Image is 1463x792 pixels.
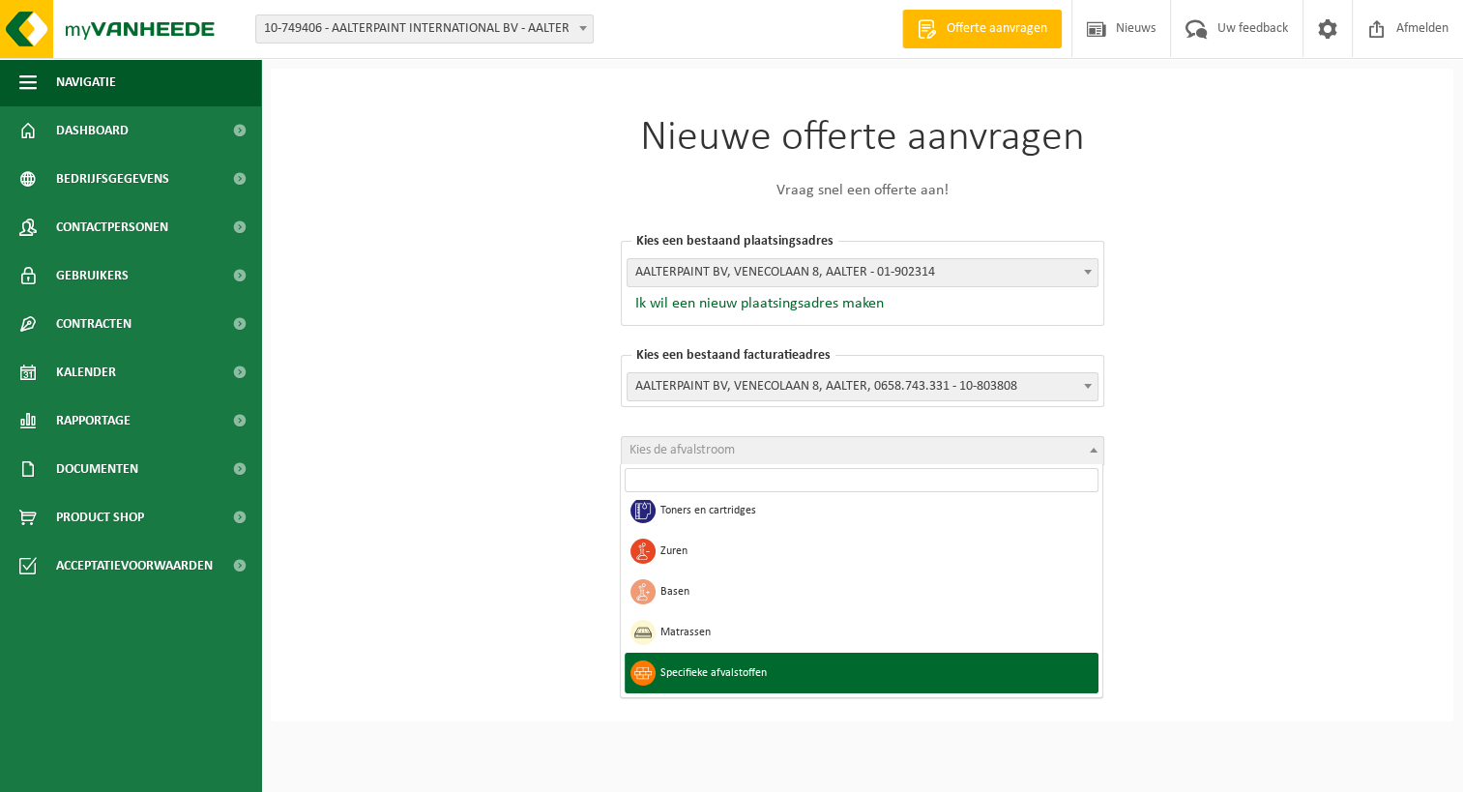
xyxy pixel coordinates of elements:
span: AALTERPAINT BV, VENECOLAAN 8, AALTER, 0658.743.331 - 10-803808 [627,372,1098,401]
span: Contactpersonen [56,203,168,251]
span: Offerte aanvragen [942,19,1052,39]
span: Rapportage [56,396,131,445]
span: Kies een bestaand plaatsingsadres [631,234,838,249]
span: Acceptatievoorwaarden [56,542,213,590]
span: Specifieke afvalstoffen [660,667,1088,679]
a: Offerte aanvragen [902,10,1062,48]
span: Kies een bestaand facturatieadres [631,348,835,363]
span: Contracten [56,300,132,348]
span: Bedrijfsgegevens [56,155,169,203]
span: AALTERPAINT BV, VENECOLAAN 8, AALTER, 0658.743.331 - 10-803808 [628,373,1097,400]
span: Product Shop [56,493,144,542]
h1: Nieuwe offerte aanvragen [621,117,1104,160]
span: AALTERPAINT BV, VENECOLAAN 8, AALTER - 01-902314 [628,259,1097,286]
span: Toners en cartridges [660,505,1088,516]
span: Dashboard [56,106,129,155]
span: Basen [660,586,1088,598]
span: Matrassen [660,627,1088,638]
span: Gebruikers [56,251,129,300]
span: 10-749406 - AALTERPAINT INTERNATIONAL BV - AALTER [256,15,593,43]
p: Vraag snel een offerte aan! [621,179,1104,202]
span: Navigatie [56,58,116,106]
span: Documenten [56,445,138,493]
span: Zuren [660,545,1088,557]
span: Kies de afvalstroom [629,443,735,457]
span: AALTERPAINT BV, VENECOLAAN 8, AALTER - 01-902314 [627,258,1098,287]
span: 10-749406 - AALTERPAINT INTERNATIONAL BV - AALTER [255,15,594,44]
span: Kalender [56,348,116,396]
button: Ik wil een nieuw plaatsingsadres maken [627,294,884,313]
